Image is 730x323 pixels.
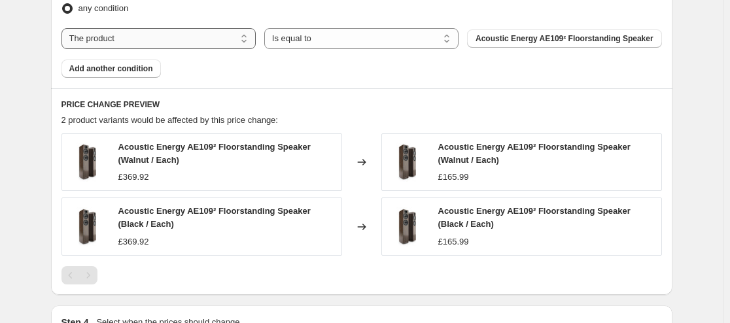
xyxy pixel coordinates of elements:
span: Acoustic Energy AE109² Floorstanding Speaker [476,33,653,44]
div: £369.92 [118,171,149,184]
img: 1baa3bc2-dc90-4557-8355-62e291e9d23b_80x.jpg [69,207,108,246]
button: Acoustic Energy AE109² Floorstanding Speaker [467,29,661,48]
img: 1baa3bc2-dc90-4557-8355-62e291e9d23b_80x.jpg [389,143,428,182]
span: Acoustic Energy AE109² Floorstanding Speaker (Walnut / Each) [118,142,311,165]
nav: Pagination [61,266,97,284]
span: 2 product variants would be affected by this price change: [61,115,278,125]
img: 1baa3bc2-dc90-4557-8355-62e291e9d23b_80x.jpg [69,143,108,182]
span: Acoustic Energy AE109² Floorstanding Speaker (Black / Each) [438,206,631,229]
div: £165.99 [438,171,469,184]
img: 1baa3bc2-dc90-4557-8355-62e291e9d23b_80x.jpg [389,207,428,246]
div: £369.92 [118,235,149,248]
button: Add another condition [61,59,161,78]
h6: PRICE CHANGE PREVIEW [61,99,662,110]
span: Acoustic Energy AE109² Floorstanding Speaker (Walnut / Each) [438,142,631,165]
div: £165.99 [438,235,469,248]
span: any condition [78,3,129,13]
span: Acoustic Energy AE109² Floorstanding Speaker (Black / Each) [118,206,311,229]
span: Add another condition [69,63,153,74]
